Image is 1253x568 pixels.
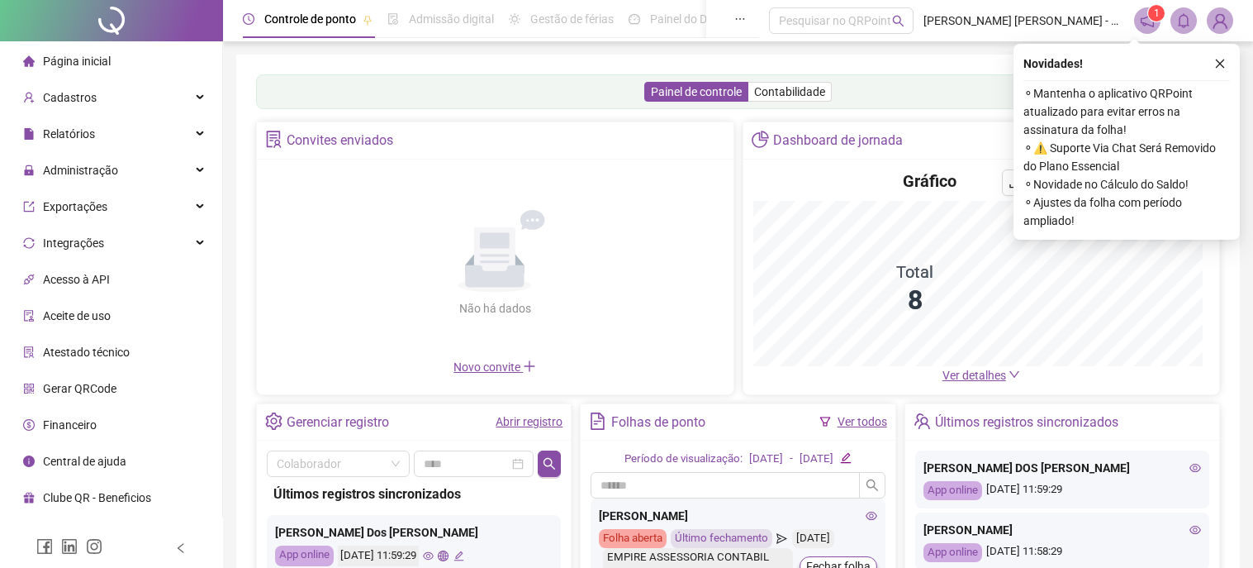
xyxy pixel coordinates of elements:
[599,529,667,548] div: Folha aberta
[1023,193,1230,230] span: ⚬ Ajustes da folha com período ampliado!
[1208,8,1232,33] img: 25359
[419,299,571,317] div: Não há dados
[23,310,35,322] span: audit
[23,55,35,67] span: home
[453,551,464,561] span: edit
[43,309,111,322] span: Aceite de uso
[1023,175,1230,193] span: ⚬ Novidade no Cálculo do Saldo!
[287,126,393,155] div: Convites enviados
[265,413,282,430] span: setting
[23,456,35,467] span: info-circle
[734,13,746,25] span: ellipsis
[543,457,556,470] span: search
[175,542,187,554] span: left
[624,451,743,468] div: Período de visualização:
[23,419,35,431] span: dollar
[773,126,903,155] div: Dashboard de jornada
[43,164,118,177] span: Administração
[752,131,769,148] span: pie-chart
[43,273,110,286] span: Acesso à API
[43,418,97,432] span: Financeiro
[43,200,107,213] span: Exportações
[523,360,536,373] span: plus
[61,538,78,555] span: linkedin
[892,15,904,27] span: search
[1189,462,1201,474] span: eye
[650,12,714,26] span: Painel do DP
[438,551,449,561] span: global
[287,408,389,437] div: Gerenciar registro
[1189,524,1201,536] span: eye
[923,521,1201,539] div: [PERSON_NAME]
[23,237,35,249] span: sync
[275,546,334,566] div: App online
[23,92,35,103] span: user-add
[942,369,1006,382] span: Ver detalhes
[409,12,494,26] span: Admissão digital
[1154,7,1160,19] span: 1
[790,451,793,468] div: -
[43,346,130,359] span: Atestado técnico
[43,491,151,504] span: Clube QR - Beneficios
[819,416,831,427] span: filter
[23,383,35,394] span: qrcode
[36,538,53,555] span: facebook
[509,13,520,25] span: sun
[792,529,834,548] div: [DATE]
[923,543,982,562] div: App online
[1009,176,1022,189] span: download
[423,551,434,561] span: eye
[23,274,35,285] span: api
[599,507,876,525] div: [PERSON_NAME]
[273,484,554,504] div: Últimos registros sincronizados
[275,523,553,542] div: [PERSON_NAME] Dos [PERSON_NAME]
[866,510,877,522] span: eye
[23,128,35,140] span: file
[749,451,783,468] div: [DATE]
[43,455,126,468] span: Central de ajuda
[387,13,399,25] span: file-done
[453,360,536,374] span: Novo convite
[935,408,1118,437] div: Últimos registros sincronizados
[23,346,35,358] span: solution
[338,546,419,566] div: [DATE] 11:59:29
[942,369,1020,382] a: Ver detalhes down
[86,538,102,555] span: instagram
[754,85,825,98] span: Contabilidade
[530,12,614,26] span: Gestão de férias
[43,55,111,68] span: Página inicial
[265,131,282,148] span: solution
[1023,55,1083,73] span: Novidades !
[866,479,879,492] span: search
[43,236,104,250] span: Integrações
[496,415,562,428] a: Abrir registro
[800,451,833,468] div: [DATE]
[1023,84,1230,139] span: ⚬ Mantenha o aplicativo QRPoint atualizado para evitar erros na assinatura da folha!
[23,201,35,212] span: export
[1214,58,1226,69] span: close
[611,408,705,437] div: Folhas de ponto
[923,459,1201,477] div: [PERSON_NAME] DOS [PERSON_NAME]
[243,13,254,25] span: clock-circle
[671,529,772,548] div: Último fechamento
[43,91,97,104] span: Cadastros
[903,169,956,193] h4: Gráfico
[1009,369,1020,380] span: down
[651,85,742,98] span: Painel de controle
[23,165,35,176] span: lock
[23,492,35,504] span: gift
[1176,13,1191,28] span: bell
[589,413,606,430] span: file-text
[923,481,982,500] div: App online
[1148,5,1165,21] sup: 1
[43,127,95,141] span: Relatórios
[923,12,1124,30] span: [PERSON_NAME] [PERSON_NAME] - EMPIRE ASSESSORIA CONTÁBIL LTDA
[838,415,887,428] a: Ver todos
[264,12,356,26] span: Controle de ponto
[363,15,373,25] span: pushpin
[923,481,1201,500] div: [DATE] 11:59:29
[914,413,931,430] span: team
[43,382,116,395] span: Gerar QRCode
[1023,139,1230,175] span: ⚬ ⚠️ Suporte Via Chat Será Removido do Plano Essencial
[629,13,640,25] span: dashboard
